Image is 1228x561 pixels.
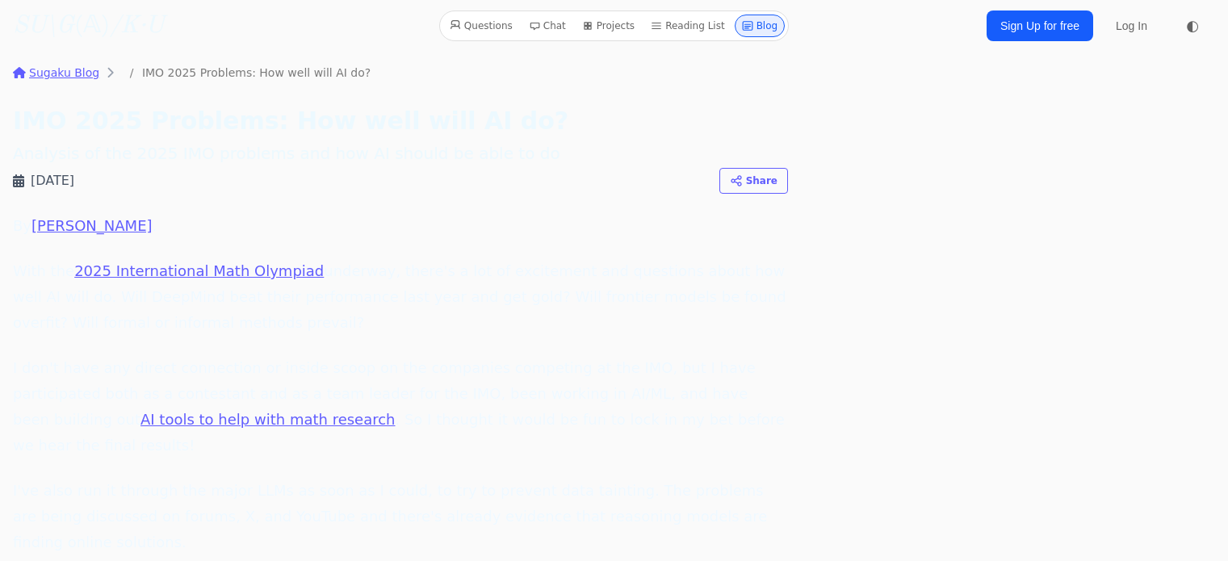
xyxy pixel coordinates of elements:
[13,258,788,336] p: With the underway, there's a lot of excitement and questions about how well AI will do. Will Deep...
[13,14,74,38] i: SU\G
[1186,19,1199,33] span: ◐
[443,15,519,37] a: Questions
[31,171,74,190] time: [DATE]
[522,15,572,37] a: Chat
[13,65,99,81] a: Sugaku Blog
[13,142,788,165] h2: Analysis of the 2025 IMO problems and how AI should be able to do
[1106,11,1157,40] a: Log In
[735,15,786,37] a: Blog
[74,262,324,279] a: 2025 International Math Olympiad
[576,15,641,37] a: Projects
[13,355,788,458] p: I don't have any direct connection or inside scoop on the companies competing at the IMO, but I h...
[13,11,164,40] a: SU\G(𝔸)/K·U
[110,14,164,38] i: /K·U
[987,10,1093,41] a: Sign Up for free
[13,65,788,81] nav: breadcrumbs
[1176,10,1209,42] button: ◐
[140,411,395,428] a: AI tools to help with math research
[746,174,777,188] span: Share
[13,213,788,239] p: By .
[31,217,153,234] a: [PERSON_NAME]
[13,107,788,136] h1: IMO 2025 Problems: How well will AI do?
[644,15,731,37] a: Reading List
[121,65,371,81] li: IMO 2025 Problems: How well will AI do?
[13,478,788,555] p: I've also run it through the major LLMs as soon as I could, to try to prevent data tainting. The ...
